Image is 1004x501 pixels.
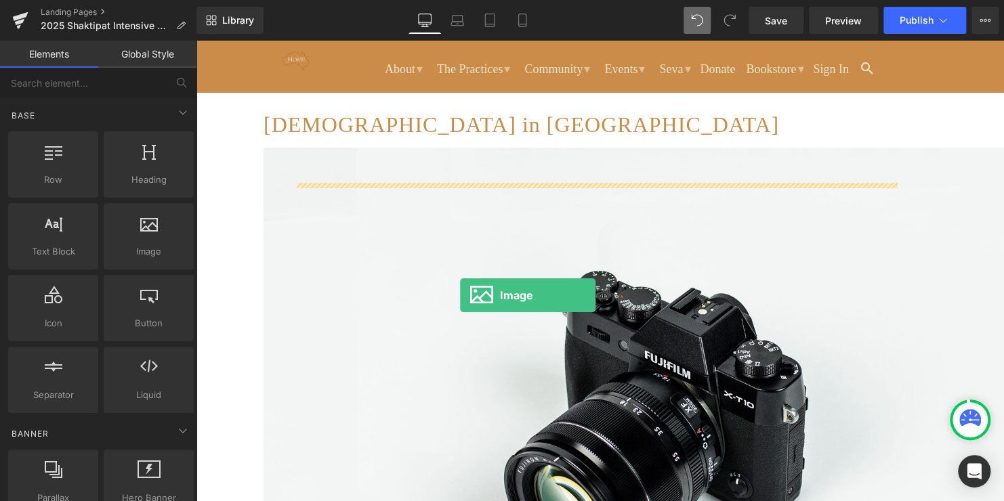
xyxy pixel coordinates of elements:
span: Base [10,109,37,122]
span: 2025 Shaktipat Intensive Landing [41,20,171,31]
span: ▾ [488,22,495,35]
a: Tablet [474,7,506,34]
span: Text Block [12,244,94,259]
a: Desktop [409,7,441,34]
a: Community▾ [324,14,398,41]
a: Mobile [506,7,539,34]
span: Preview [825,14,862,28]
a: Bookstore▾ [545,14,611,41]
a: New Library [196,7,264,34]
span: ▾ [308,22,314,35]
div: Open Intercom Messenger [958,455,990,487]
span: Liquid [108,388,190,402]
h1: [DEMOGRAPHIC_DATA] in [GEOGRAPHIC_DATA] [68,68,876,100]
a: Landing Pages [41,7,196,18]
span: ▾ [443,22,449,35]
span: Separator [12,388,94,402]
a: The Practices▾ [236,14,318,41]
a: Search [665,21,680,41]
span: Image [108,244,190,259]
span: Publish [900,15,934,26]
span: Heading [108,173,190,187]
span: ▾ [602,22,608,35]
span: Save [765,14,787,28]
button: Redo [716,7,743,34]
img: The Siddha Yoga Foundation Limited [86,10,113,30]
button: More [971,7,999,34]
span: Row [12,173,94,187]
a: About▾ [184,14,230,41]
a: Global Style [98,41,196,68]
span: Button [108,316,190,330]
button: Undo [684,7,711,34]
a: Events▾ [404,14,453,41]
span: ▾ [221,22,227,35]
span: Library [222,14,254,26]
a: Laptop [441,7,474,34]
a: Preview [809,7,878,34]
span: Icon [12,316,94,330]
span: Banner [10,427,50,440]
button: Publish [883,7,966,34]
span: ▾ [388,22,394,35]
a: Sign In [617,22,653,41]
a: Seva▾ [459,14,498,41]
a: Donate [504,22,539,41]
